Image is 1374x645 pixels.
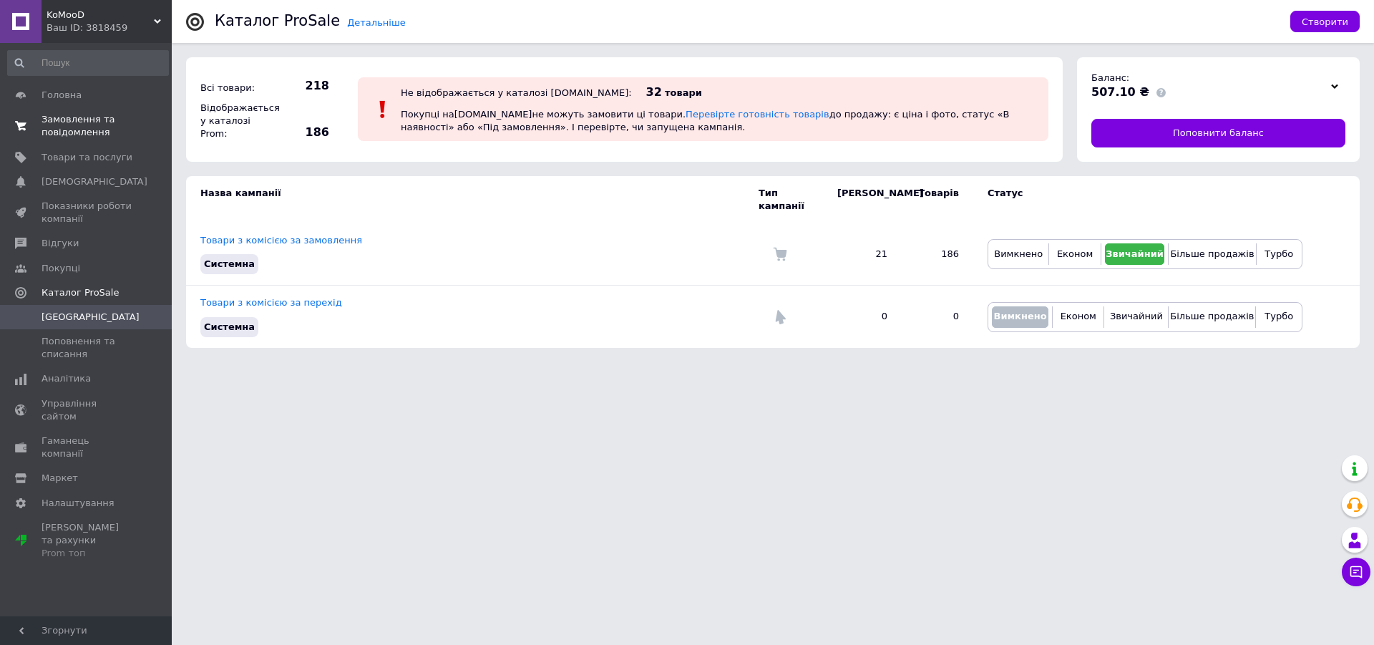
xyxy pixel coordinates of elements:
[1260,243,1298,265] button: Турбо
[1342,558,1370,586] button: Чат з покупцем
[1053,243,1096,265] button: Економ
[372,99,394,120] img: :exclamation:
[42,435,132,460] span: Гаманець компанії
[1091,119,1345,147] a: Поповнити баланс
[200,297,342,308] a: Товари з комісією за перехід
[1172,306,1252,328] button: Більше продажів
[42,262,80,275] span: Покупці
[686,109,829,120] a: Перевірте готовність товарів
[823,286,902,348] td: 0
[204,321,255,332] span: Системна
[773,310,787,324] img: Комісія за перехід
[42,89,82,102] span: Головна
[42,397,132,423] span: Управління сайтом
[1259,306,1298,328] button: Турбо
[1173,127,1264,140] span: Поповнити баланс
[42,200,132,225] span: Показники роботи компанії
[1106,248,1164,259] span: Звичайний
[1290,11,1360,32] button: Створити
[401,109,1009,132] span: Покупці на [DOMAIN_NAME] не можуть замовити ці товари. до продажу: є ціна і фото, статус «В наявн...
[823,223,902,286] td: 21
[1108,306,1164,328] button: Звичайний
[42,372,91,385] span: Аналітика
[665,87,702,98] span: товари
[992,243,1045,265] button: Вимкнено
[7,50,169,76] input: Пошук
[197,78,276,98] div: Всі товари:
[1265,311,1293,321] span: Турбо
[1061,311,1096,321] span: Економ
[204,258,255,269] span: Системна
[47,21,172,34] div: Ваш ID: 3818459
[42,286,119,299] span: Каталог ProSale
[1302,16,1348,27] span: Створити
[1172,243,1252,265] button: Більше продажів
[1057,248,1093,259] span: Економ
[1091,72,1129,83] span: Баланс:
[47,9,154,21] span: KoMooD
[902,223,973,286] td: 186
[215,14,340,29] div: Каталог ProSale
[994,248,1043,259] span: Вимкнено
[279,125,329,140] span: 186
[42,497,114,510] span: Налаштування
[1110,311,1163,321] span: Звичайний
[42,175,147,188] span: [DEMOGRAPHIC_DATA]
[279,78,329,94] span: 218
[42,113,132,139] span: Замовлення та повідомлення
[973,176,1302,223] td: Статус
[1091,85,1149,99] span: 507.10 ₴
[823,176,902,223] td: [PERSON_NAME]
[401,87,632,98] div: Не відображається у каталозі [DOMAIN_NAME]:
[42,237,79,250] span: Відгуки
[1105,243,1165,265] button: Звичайний
[197,98,276,145] div: Відображається у каталозі Prom:
[42,311,140,324] span: [GEOGRAPHIC_DATA]
[347,17,406,28] a: Детальніше
[993,311,1046,321] span: Вимкнено
[42,472,78,485] span: Маркет
[992,306,1048,328] button: Вимкнено
[1056,306,1100,328] button: Економ
[42,151,132,164] span: Товари та послуги
[902,176,973,223] td: Товарів
[42,521,132,561] span: [PERSON_NAME] та рахунки
[42,335,132,361] span: Поповнення та списання
[1170,311,1254,321] span: Більше продажів
[1265,248,1293,259] span: Турбо
[773,247,787,261] img: Комісія за замовлення
[186,176,759,223] td: Назва кампанії
[1170,248,1254,259] span: Більше продажів
[759,176,823,223] td: Тип кампанії
[42,547,132,560] div: Prom топ
[200,235,362,246] a: Товари з комісією за замовлення
[902,286,973,348] td: 0
[646,85,662,99] span: 32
